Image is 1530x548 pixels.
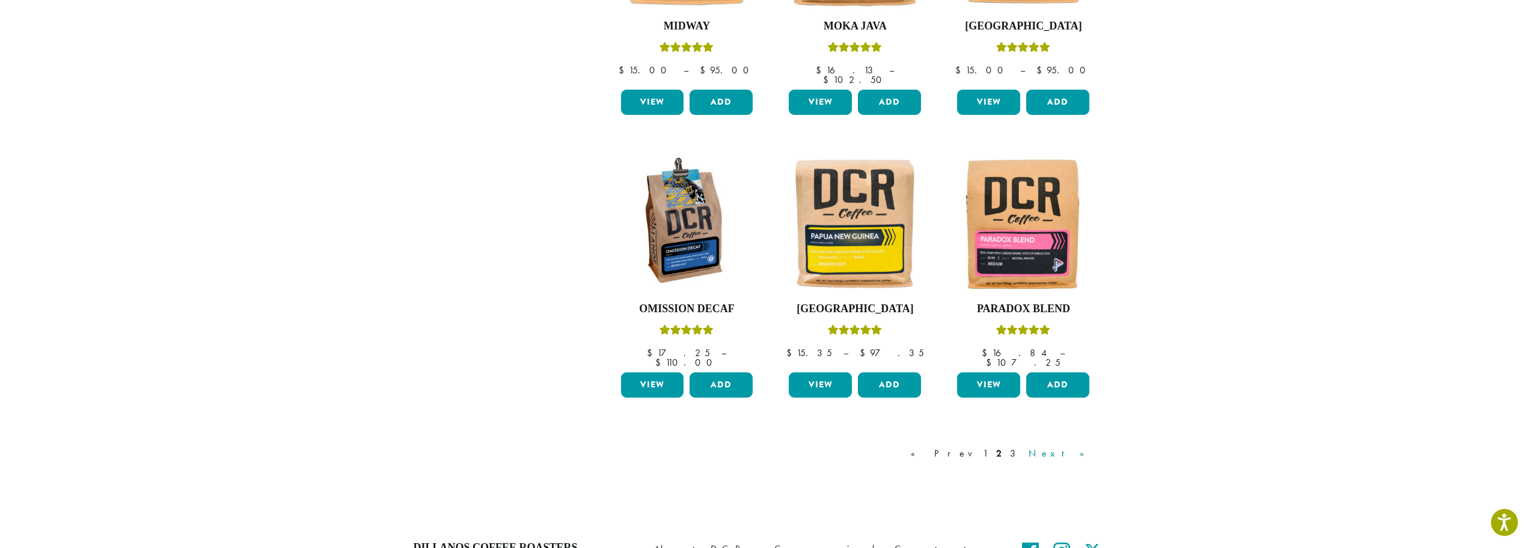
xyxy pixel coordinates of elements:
h4: Moka Java [786,20,924,33]
bdi: 17.25 [647,346,710,359]
a: « Prev [908,446,977,461]
bdi: 110.00 [655,356,718,369]
button: Add [1026,372,1089,398]
span: $ [986,356,996,369]
img: DCRCoffee_DL_Bag_Omission_2019-300x300.jpg [617,155,756,293]
span: – [889,64,894,76]
div: Rated 4.33 out of 5 [659,323,714,341]
button: Add [690,372,753,398]
a: View [957,90,1020,115]
span: – [1020,64,1025,76]
span: $ [816,64,826,76]
span: $ [823,73,833,86]
a: Next » [1026,446,1095,461]
button: Add [858,372,921,398]
bdi: 15.00 [955,64,1009,76]
bdi: 102.50 [823,73,887,86]
bdi: 95.00 [700,64,754,76]
a: View [789,372,852,398]
img: Paradox_Blend-300x300.jpg [954,155,1092,293]
h4: [GEOGRAPHIC_DATA] [954,20,1092,33]
a: Paradox BlendRated 5.00 out of 5 [954,155,1092,368]
img: Papua-New-Guinea-12oz-300x300.jpg [786,155,924,293]
h4: [GEOGRAPHIC_DATA] [786,303,924,316]
bdi: 15.00 [619,64,672,76]
span: $ [1036,64,1047,76]
a: 2 [994,446,1004,461]
span: – [684,64,688,76]
h4: Midway [618,20,756,33]
span: $ [786,346,797,359]
div: Rated 5.00 out of 5 [996,40,1050,58]
h4: Paradox Blend [954,303,1092,316]
a: View [621,372,684,398]
bdi: 16.13 [816,64,878,76]
bdi: 16.84 [982,346,1048,359]
a: Omission DecafRated 4.33 out of 5 [618,155,756,368]
div: Rated 5.00 out of 5 [659,40,714,58]
span: $ [860,346,870,359]
a: View [789,90,852,115]
bdi: 107.25 [986,356,1060,369]
button: Add [858,90,921,115]
bdi: 95.00 [1036,64,1091,76]
span: – [721,346,726,359]
h4: Omission Decaf [618,303,756,316]
a: [GEOGRAPHIC_DATA]Rated 5.00 out of 5 [786,155,924,368]
span: $ [700,64,710,76]
span: $ [619,64,629,76]
bdi: 15.35 [786,346,832,359]
a: View [957,372,1020,398]
div: Rated 5.00 out of 5 [828,40,882,58]
span: $ [647,346,657,359]
a: View [621,90,684,115]
span: – [1060,346,1065,359]
div: Rated 5.00 out of 5 [828,323,882,341]
button: Add [690,90,753,115]
a: 3 [1008,446,1023,461]
span: $ [655,356,666,369]
span: $ [982,346,992,359]
div: Rated 5.00 out of 5 [996,323,1050,341]
span: – [843,346,848,359]
a: 1 [981,446,990,461]
button: Add [1026,90,1089,115]
span: $ [955,64,965,76]
bdi: 97.35 [860,346,924,359]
